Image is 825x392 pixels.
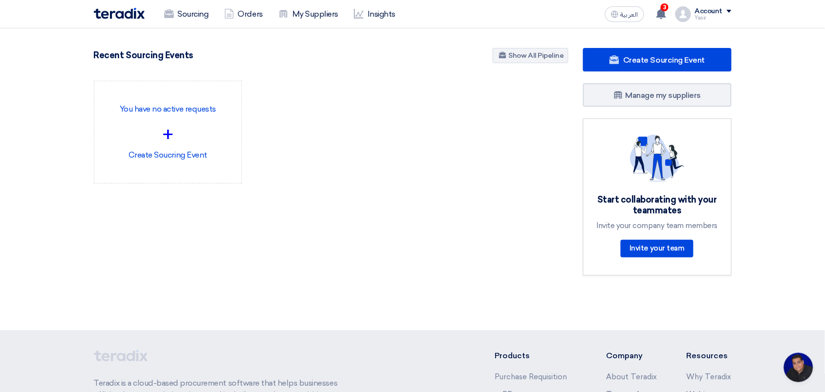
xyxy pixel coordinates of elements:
div: + [102,120,234,149]
li: Company [607,350,657,362]
a: Manage my suppliers [583,83,732,107]
a: Orders [217,3,271,25]
p: You have no active requests [102,103,234,115]
a: My Suppliers [271,3,346,25]
a: Show All Pipeline [493,48,568,63]
li: Resources [687,350,732,362]
span: Create Sourcing Event [623,55,705,65]
a: Why Teradix [687,372,732,381]
div: Yasir [695,15,732,21]
button: العربية [605,6,644,22]
h4: Recent Sourcing Events [94,50,193,61]
a: Sourcing [156,3,217,25]
a: Invite your team [621,240,693,257]
img: Teradix logo [94,8,145,19]
img: invite_your_team.svg [630,135,685,183]
div: Create Soucring Event [102,89,234,175]
a: About Teradix [607,372,657,381]
div: Account [695,7,723,16]
a: Purchase Requisition [495,372,567,381]
div: Open chat [784,353,813,382]
div: Invite your company team members [595,221,719,230]
span: العربية [621,11,638,18]
li: Products [495,350,577,362]
span: 3 [661,3,669,11]
img: profile_test.png [675,6,691,22]
div: Start collaborating with your teammates [595,194,719,216]
a: Insights [346,3,403,25]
